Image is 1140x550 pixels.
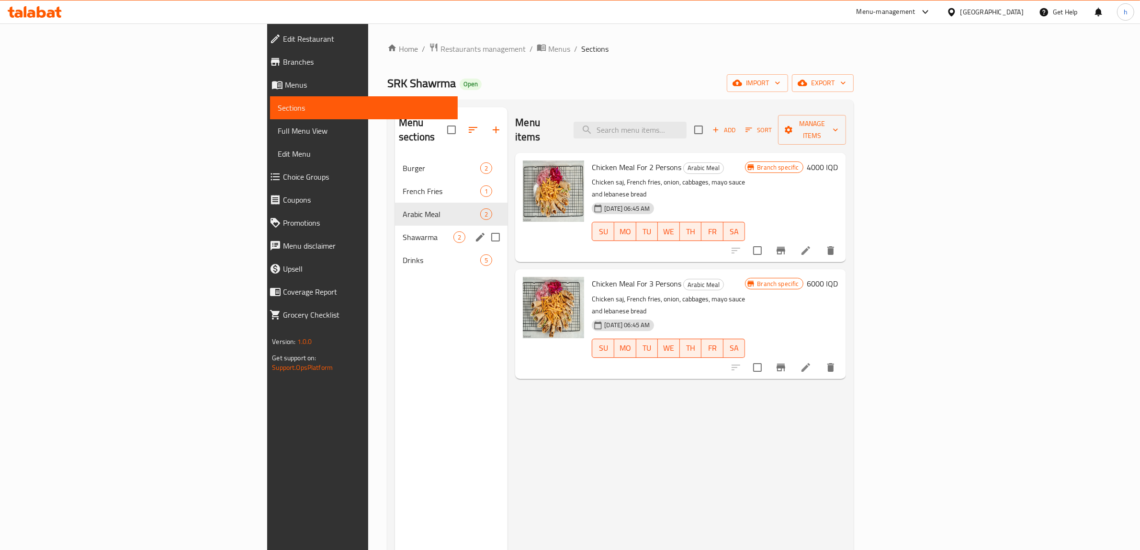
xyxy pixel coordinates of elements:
nav: Menu sections [395,153,508,275]
div: items [453,231,465,243]
span: Select all sections [441,120,462,140]
span: Promotions [283,217,450,229]
a: Edit Restaurant [262,27,458,50]
div: Open [460,79,482,90]
span: MO [618,341,632,355]
h2: Menu items [515,115,562,144]
img: Chicken Meal For 2 Persons [523,160,584,222]
span: Version: [272,335,295,348]
span: Burger [403,162,480,174]
div: [GEOGRAPHIC_DATA] [960,7,1024,17]
a: Full Menu View [270,119,458,142]
input: search [574,122,687,138]
span: TH [684,225,698,239]
span: Select to update [747,241,768,261]
a: Menus [262,73,458,96]
span: French Fries [403,185,480,197]
div: Shawarma [403,231,453,243]
a: Edit menu item [800,362,812,373]
button: Branch-specific-item [769,239,792,262]
nav: breadcrumb [387,43,854,55]
button: MO [614,222,636,241]
span: Coupons [283,194,450,206]
div: items [480,208,492,220]
span: Menus [548,43,570,55]
span: Branch specific [753,163,802,172]
span: FR [705,341,720,355]
span: export [800,77,846,89]
a: Edit menu item [800,245,812,256]
button: SU [592,339,614,358]
button: WE [658,339,680,358]
div: Arabic Meal [403,208,480,220]
div: Shawarma2edit [395,226,508,249]
span: Edit Restaurant [283,33,450,45]
span: h [1124,7,1128,17]
button: TH [680,222,702,241]
span: Grocery Checklist [283,309,450,321]
span: Get support on: [272,352,316,364]
span: Open [460,80,482,88]
img: Chicken Meal For 3 Persons [523,277,584,338]
span: Coverage Report [283,286,450,298]
span: MO [618,225,632,239]
span: Edit Menu [278,148,450,160]
span: Add [711,125,737,136]
span: [DATE] 06:45 AM [600,204,654,213]
button: TU [636,339,658,358]
span: SU [596,341,610,355]
span: TU [640,225,655,239]
div: items [480,162,492,174]
span: Arabic Meal [684,279,723,290]
p: Chicken saj, French fries, onion, cabbages, mayo sauce and lebanese bread [592,293,745,317]
span: Sort items [739,123,778,137]
span: Select to update [747,357,768,378]
button: Manage items [778,115,846,145]
a: Coverage Report [262,280,458,303]
span: TH [684,341,698,355]
button: FR [701,339,723,358]
button: WE [658,222,680,241]
span: SA [727,225,742,239]
button: Add [709,123,739,137]
span: Sections [581,43,609,55]
span: 2 [481,164,492,173]
button: SU [592,222,614,241]
div: Arabic Meal2 [395,203,508,226]
div: items [480,254,492,266]
button: edit [473,230,487,244]
button: Add section [485,118,508,141]
div: Arabic Meal [683,162,724,174]
span: 1.0.0 [297,335,312,348]
span: Chicken Meal For 2 Persons [592,160,681,174]
span: Chicken Meal For 3 Persons [592,276,681,291]
a: Coupons [262,188,458,211]
a: Restaurants management [429,43,526,55]
button: TH [680,339,702,358]
a: Menus [537,43,570,55]
a: Grocery Checklist [262,303,458,326]
span: Choice Groups [283,171,450,183]
li: / [530,43,533,55]
span: Sections [278,102,450,114]
button: TU [636,222,658,241]
span: WE [662,225,676,239]
span: 1 [481,187,492,196]
a: Support.OpsPlatform [272,361,333,374]
span: Add item [709,123,739,137]
span: WE [662,341,676,355]
span: Branches [283,56,450,68]
span: 2 [454,233,465,242]
span: 5 [481,256,492,265]
button: Branch-specific-item [769,356,792,379]
span: Arabic Meal [684,162,723,173]
span: SA [727,341,742,355]
button: delete [819,239,842,262]
span: import [734,77,780,89]
button: delete [819,356,842,379]
span: Menus [285,79,450,91]
span: [DATE] 06:45 AM [600,321,654,330]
